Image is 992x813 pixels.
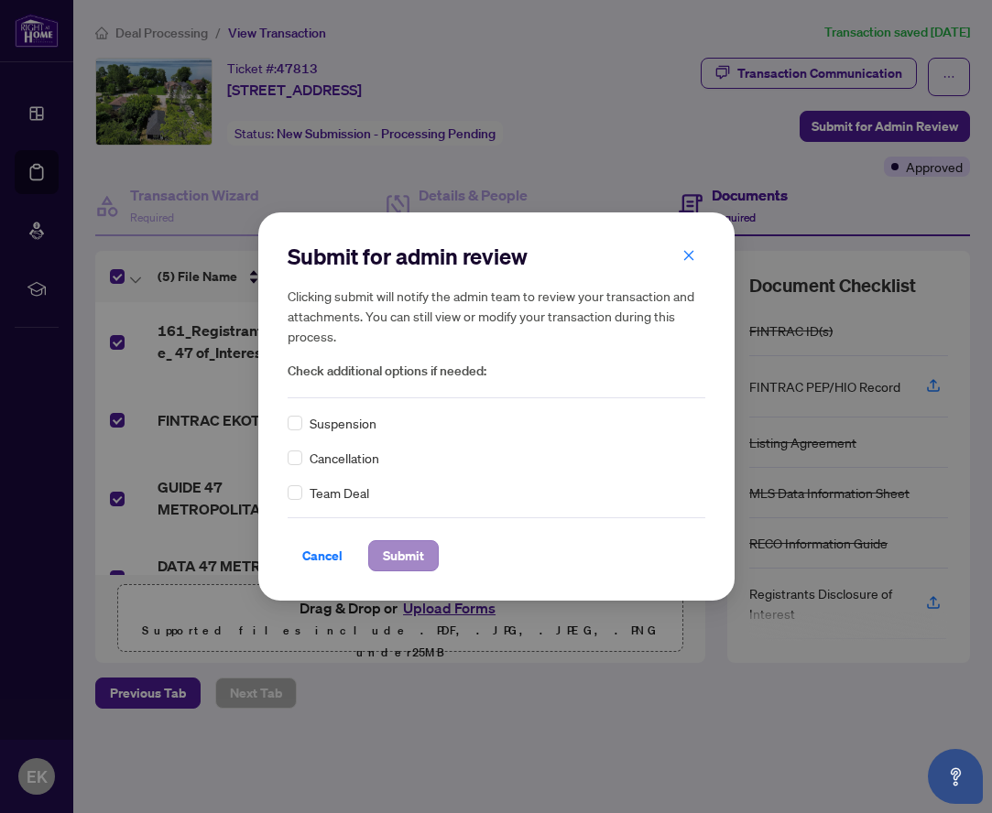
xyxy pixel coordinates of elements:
[310,413,376,433] span: Suspension
[383,541,424,570] span: Submit
[302,541,343,570] span: Cancel
[682,249,695,262] span: close
[310,448,379,468] span: Cancellation
[288,540,357,571] button: Cancel
[288,242,705,271] h2: Submit for admin review
[928,749,983,804] button: Open asap
[310,482,369,503] span: Team Deal
[368,540,439,571] button: Submit
[288,286,705,346] h5: Clicking submit will notify the admin team to review your transaction and attachments. You can st...
[288,361,705,382] span: Check additional options if needed:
